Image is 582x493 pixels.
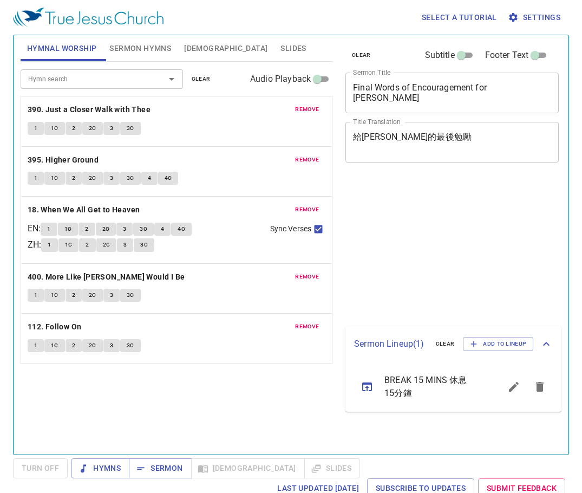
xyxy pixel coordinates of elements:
[171,223,192,236] button: 4C
[429,338,461,351] button: clear
[28,222,41,235] p: EN :
[27,42,97,55] span: Hymnal Worship
[110,341,113,351] span: 3
[86,240,89,250] span: 2
[422,11,497,24] span: Select a tutorial
[41,238,57,251] button: 1
[103,289,120,302] button: 3
[436,339,455,349] span: clear
[41,223,57,236] button: 1
[64,224,72,234] span: 1C
[34,173,37,183] span: 1
[85,224,88,234] span: 2
[66,289,82,302] button: 2
[47,224,50,234] span: 1
[89,173,96,183] span: 2C
[123,224,126,234] span: 3
[28,153,99,167] b: 395. Higher Ground
[129,458,191,478] button: Sermon
[66,339,82,352] button: 2
[13,8,164,27] img: True Jesus Church
[185,73,217,86] button: clear
[51,173,58,183] span: 1C
[141,172,158,185] button: 4
[417,8,501,28] button: Select a tutorial
[28,238,41,251] p: ZH :
[127,173,134,183] span: 3C
[295,105,319,114] span: remove
[154,223,171,236] button: 4
[289,203,325,216] button: remove
[102,224,110,234] span: 2C
[110,290,113,300] span: 3
[51,341,58,351] span: 1C
[103,122,120,135] button: 3
[28,270,185,284] b: 400. More Like [PERSON_NAME] Would I Be
[120,122,141,135] button: 3C
[295,272,319,282] span: remove
[82,339,103,352] button: 2C
[58,238,79,251] button: 1C
[164,72,179,87] button: Open
[463,337,533,351] button: Add to Lineup
[28,320,82,334] b: 112. Follow On
[161,224,164,234] span: 4
[72,290,75,300] span: 2
[138,462,182,475] span: Sermon
[134,238,154,251] button: 3C
[44,172,65,185] button: 1C
[178,224,185,234] span: 4C
[28,203,142,217] button: 18. When We All Get to Heaven
[295,205,319,215] span: remove
[89,124,96,133] span: 2C
[82,172,103,185] button: 2C
[28,339,44,352] button: 1
[120,172,141,185] button: 3C
[510,11,560,24] span: Settings
[352,50,371,60] span: clear
[110,173,113,183] span: 3
[80,462,121,475] span: Hymns
[289,103,325,116] button: remove
[184,42,267,55] span: [DEMOGRAPHIC_DATA]
[58,223,79,236] button: 1C
[127,290,134,300] span: 3C
[103,339,120,352] button: 3
[120,339,141,352] button: 3C
[44,289,65,302] button: 1C
[28,103,151,116] b: 390. Just a Closer Walk with Thee
[89,290,96,300] span: 2C
[28,103,153,116] button: 390. Just a Closer Walk with Thee
[192,74,211,84] span: clear
[28,203,140,217] b: 18. When We All Get to Heaven
[72,124,75,133] span: 2
[345,362,561,412] ul: sermon lineup list
[165,173,172,183] span: 4C
[28,289,44,302] button: 1
[345,326,561,362] div: Sermon Lineup(1)clearAdd to Lineup
[353,82,551,103] textarea: Final Words of Encouragement for [PERSON_NAME]
[354,338,427,351] p: Sermon Lineup ( 1 )
[117,238,133,251] button: 3
[96,223,116,236] button: 2C
[425,49,455,62] span: Subtitle
[71,458,129,478] button: Hymns
[127,341,134,351] span: 3C
[79,223,95,236] button: 2
[116,223,133,236] button: 3
[96,238,117,251] button: 2C
[270,223,311,235] span: Sync Verses
[28,270,187,284] button: 400. More Like [PERSON_NAME] Would I Be
[289,153,325,166] button: remove
[140,240,148,250] span: 3C
[110,124,113,133] span: 3
[123,240,127,250] span: 3
[48,240,51,250] span: 1
[289,270,325,283] button: remove
[66,172,82,185] button: 2
[103,240,110,250] span: 2C
[353,132,551,152] textarea: 給[PERSON_NAME]的最後勉勵
[127,124,134,133] span: 3C
[295,155,319,165] span: remove
[44,339,65,352] button: 1C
